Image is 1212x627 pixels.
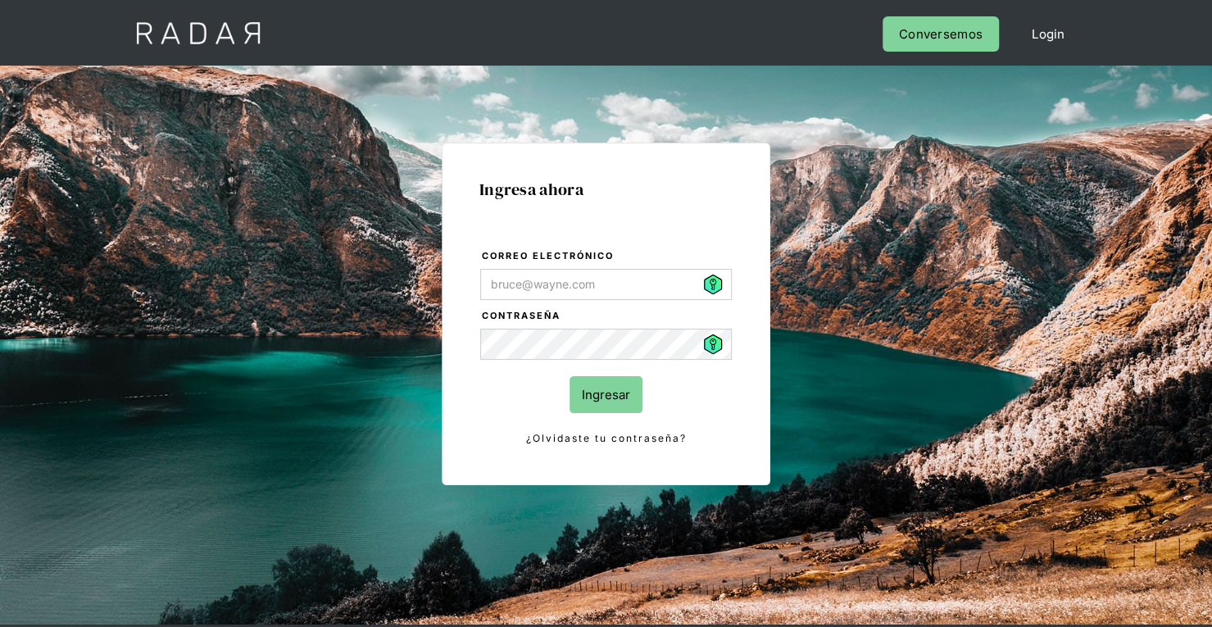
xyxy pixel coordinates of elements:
a: ¿Olvidaste tu contraseña? [480,429,732,448]
a: Conversemos [883,16,999,52]
label: Correo electrónico [482,248,732,265]
h1: Ingresa ahora [479,180,733,198]
form: Login Form [479,248,733,448]
input: Ingresar [570,376,642,413]
a: Login [1015,16,1082,52]
label: Contraseña [482,308,732,325]
input: bruce@wayne.com [480,269,732,300]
